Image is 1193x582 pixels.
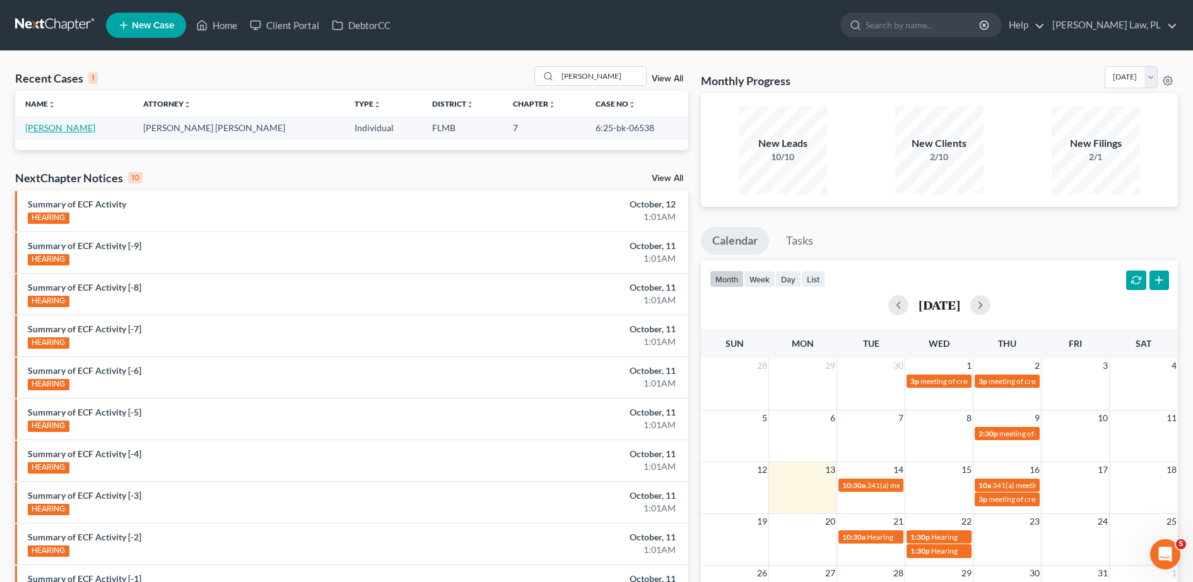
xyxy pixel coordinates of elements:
[1052,136,1140,151] div: New Filings
[739,136,827,151] div: New Leads
[28,254,69,265] div: HEARING
[726,338,744,349] span: Sun
[128,172,143,183] div: 10
[989,376,1055,386] span: meeting of creditors
[468,211,676,223] div: 1:01AM
[28,212,69,224] div: HEARING
[1002,14,1045,37] a: Help
[1096,514,1109,529] span: 24
[28,462,69,474] div: HEARING
[184,101,191,108] i: unfold_more
[585,116,688,139] td: 6:25-bk-06538
[965,410,973,426] span: 8
[701,227,769,255] a: Calendar
[998,338,1016,349] span: Thu
[824,358,837,373] span: 29
[929,338,949,349] span: Wed
[25,122,95,133] a: [PERSON_NAME]
[775,227,825,255] a: Tasks
[1028,514,1041,529] span: 23
[326,14,397,37] a: DebtorCC
[960,514,973,529] span: 22
[468,281,676,294] div: October, 11
[468,323,676,335] div: October, 11
[892,462,905,477] span: 14
[15,170,143,185] div: NextChapter Notices
[824,566,837,581] span: 27
[739,151,827,163] div: 10/10
[866,13,981,37] input: Search by name...
[1176,539,1186,549] span: 5
[761,410,768,426] span: 5
[1033,410,1041,426] span: 9
[468,240,676,252] div: October, 11
[965,358,973,373] span: 1
[25,99,56,108] a: Nameunfold_more
[373,101,381,108] i: unfold_more
[143,99,191,108] a: Attorneyunfold_more
[842,480,866,490] span: 10:30a
[863,338,879,349] span: Tue
[931,546,958,556] span: Hearing
[28,282,141,293] a: Summary of ECF Activity [-8]
[756,358,768,373] span: 28
[133,116,345,139] td: [PERSON_NAME] [PERSON_NAME]
[992,480,1042,490] span: 341(a) meeting
[1165,410,1178,426] span: 11
[895,136,984,151] div: New Clients
[28,545,69,557] div: HEARING
[897,410,905,426] span: 7
[468,335,676,348] div: 1:01AM
[1052,151,1140,163] div: 2/1
[1165,514,1178,529] span: 25
[468,406,676,419] div: October, 11
[978,480,991,490] span: 10a
[468,448,676,460] div: October, 11
[344,116,422,139] td: Individual
[1096,566,1109,581] span: 31
[756,566,768,581] span: 26
[28,504,69,515] div: HEARING
[920,376,987,386] span: meeting of creditors
[1102,358,1109,373] span: 3
[28,323,141,334] a: Summary of ECF Activity [-7]
[792,338,814,349] span: Mon
[824,462,837,477] span: 13
[978,429,998,438] span: 2:30p
[1170,358,1178,373] span: 4
[468,364,676,377] div: October, 11
[910,546,930,556] span: 1:30p
[28,421,69,432] div: HEARING
[466,101,474,108] i: unfold_more
[867,480,917,490] span: 341(a) meeting
[1096,462,1109,477] span: 17
[503,116,585,139] td: 7
[468,252,676,265] div: 1:01AM
[468,419,676,431] div: 1:01AM
[931,532,958,542] span: Hearing
[468,294,676,306] div: 1:01AM
[895,151,984,163] div: 2/10
[756,514,768,529] span: 19
[432,99,474,108] a: Districtunfold_more
[28,365,141,376] a: Summary of ECF Activity [-6]
[910,532,930,542] span: 1:30p
[468,489,676,502] div: October, 11
[910,376,919,386] span: 3p
[960,566,973,581] span: 29
[628,101,636,108] i: unfold_more
[88,73,98,84] div: 1
[978,376,987,386] span: 3p
[190,14,244,37] a: Home
[867,532,893,542] span: Hearing
[829,410,837,426] span: 6
[468,460,676,473] div: 1:01AM
[744,271,775,288] button: week
[1150,539,1180,569] iframe: Intercom live chat
[999,429,1066,438] span: meeting of creditors
[355,99,381,108] a: Typeunfold_more
[48,101,56,108] i: unfold_more
[468,502,676,515] div: 1:01AM
[1028,566,1041,581] span: 30
[892,566,905,581] span: 28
